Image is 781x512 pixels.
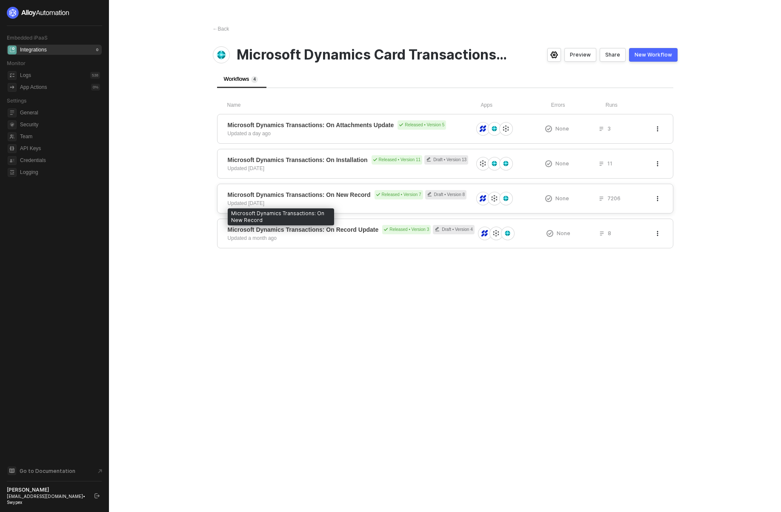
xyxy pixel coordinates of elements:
[491,125,498,132] img: icon
[629,48,678,62] button: New Workflow
[557,230,570,237] span: None
[20,143,100,154] span: API Keys
[599,231,604,236] span: icon-list
[375,190,423,199] div: Released • Version 7
[491,160,498,167] img: icon
[8,71,17,80] span: icon-logs
[545,195,552,202] span: icon-exclamation
[480,125,486,132] img: icon
[228,165,264,172] div: Updated [DATE]
[228,199,264,207] div: Updated [DATE]
[398,120,446,130] div: Released • Version 5
[228,191,371,199] span: Microsoft Dynamics Transactions: On New Record
[90,72,100,79] div: 538
[480,195,486,202] img: icon
[20,84,47,91] div: App Actions
[94,46,100,53] div: 0
[504,230,511,236] img: icon
[7,97,26,104] span: Settings
[8,108,17,117] span: general
[8,132,17,141] span: team
[91,84,100,91] div: 0 %
[425,190,466,199] div: Draft • Version 8
[503,160,509,167] img: icon
[213,26,218,32] span: ←
[606,102,663,109] div: Runs
[8,168,17,177] span: logging
[555,195,569,202] span: None
[20,131,100,142] span: Team
[551,102,606,109] div: Errors
[493,230,499,236] img: icon
[20,46,47,54] div: Integrations
[503,125,509,132] img: icon
[20,155,100,165] span: Credentials
[8,466,16,475] span: documentation
[94,493,100,498] span: logout
[480,160,486,167] img: icon
[224,76,258,82] span: Workflows
[608,230,611,237] span: 8
[7,466,102,476] a: Knowledge Base
[605,51,620,58] div: Share
[555,125,569,132] span: None
[424,155,468,165] div: Draft • Version 13
[599,196,604,201] span: icon-list
[545,160,552,167] span: icon-exclamation
[20,119,100,130] span: Security
[227,102,481,109] div: Name
[8,120,17,129] span: security
[253,77,256,82] span: 4
[481,102,551,109] div: Apps
[228,225,379,234] span: Microsoft Dynamics Transactions: On Record Update
[228,121,394,129] span: Microsoft Dynamics Transactions: On Attachments Update
[20,167,100,177] span: Logging
[491,195,498,202] img: icon
[7,34,48,41] span: Embedded iPaaS
[237,47,507,63] span: Microsoft Dynamics Card Transactions & Transfers
[607,125,611,132] span: 3
[8,46,17,54] span: integrations
[228,234,277,242] div: Updated a month ago
[546,230,553,237] span: icon-exclamation
[216,50,226,60] img: integration-icon
[550,51,558,58] span: icon-settings
[7,7,102,19] a: logo
[228,130,271,137] div: Updated a day ago
[607,160,612,167] span: 11
[564,48,596,62] button: Preview
[372,155,423,165] div: Released • Version 11
[570,51,591,58] div: Preview
[96,467,104,475] span: document-arrow
[599,161,604,166] span: icon-list
[635,51,672,58] div: New Workflow
[20,72,31,79] div: Logs
[481,230,488,236] img: icon
[228,156,368,164] span: Microsoft Dynamics Transactions: On Installation
[433,225,474,234] div: Draft • Version 4
[503,195,509,202] img: icon
[20,108,100,118] span: General
[213,26,229,33] div: Back
[8,156,17,165] span: credentials
[382,225,431,234] div: Released • Version 3
[7,486,87,493] div: [PERSON_NAME]
[600,48,626,62] button: Share
[545,125,552,132] span: icon-exclamation
[20,467,75,475] span: Go to Documentation
[7,60,26,66] span: Monitor
[599,126,604,131] span: icon-list
[8,144,17,153] span: api-key
[7,7,70,19] img: logo
[7,493,87,505] div: [EMAIL_ADDRESS][DOMAIN_NAME] • Swypex
[607,195,621,202] span: 7206
[555,160,569,167] span: None
[228,208,334,225] div: Microsoft Dynamics Transactions: On New Record
[8,83,17,92] span: icon-app-actions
